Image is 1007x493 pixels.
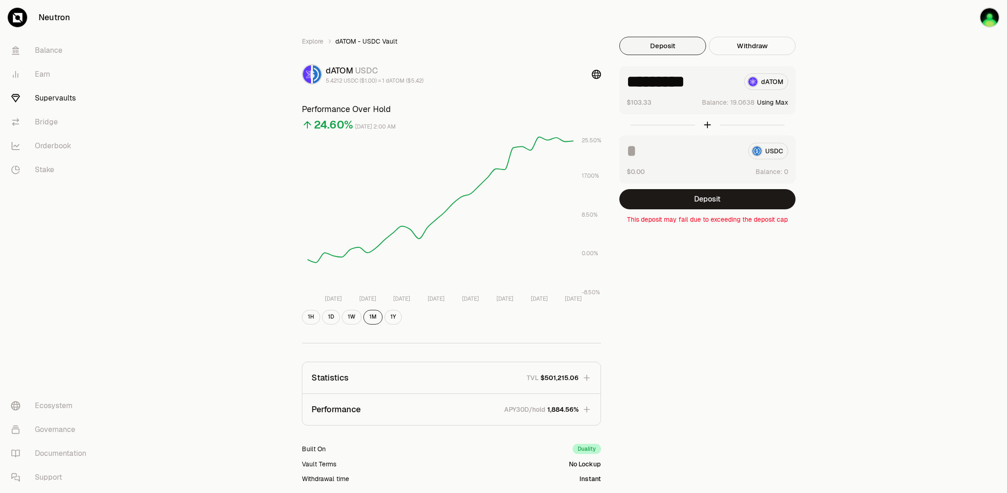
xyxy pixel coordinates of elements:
[579,474,601,483] div: Instant
[757,98,788,107] button: Using Max
[302,474,349,483] div: Withdrawal time
[302,37,323,46] a: Explore
[4,62,99,86] a: Earn
[709,37,796,55] button: Withdraw
[540,373,579,382] span: $501,215.06
[619,37,706,55] button: Deposit
[569,459,601,469] div: No Lockup
[393,295,410,303] tspan: [DATE]
[581,250,598,257] tspan: 0.00%
[4,442,99,465] a: Documentation
[627,97,651,107] button: $103.33
[527,373,539,382] p: TVL
[4,158,99,182] a: Stake
[627,167,645,176] button: $0.00
[359,295,376,303] tspan: [DATE]
[980,8,999,27] img: Cosmos
[342,310,362,325] button: 1W
[573,444,601,454] div: Duality
[322,310,340,325] button: 1D
[619,215,796,224] p: This deposit may fail due to exceeding the deposit cap
[4,394,99,418] a: Ecosystem
[504,405,545,414] p: APY30D/hold
[581,137,601,144] tspan: 25.50%
[303,65,311,84] img: dATOM Logo
[313,65,321,84] img: USDC Logo
[312,403,361,416] p: Performance
[496,295,513,303] tspan: [DATE]
[302,444,326,454] div: Built On
[581,211,597,218] tspan: 8.50%
[384,310,402,325] button: 1Y
[565,295,582,303] tspan: [DATE]
[324,295,341,303] tspan: [DATE]
[462,295,478,303] tspan: [DATE]
[756,167,782,176] span: Balance:
[302,459,336,469] div: Vault Terms
[312,371,349,384] p: Statistics
[326,77,423,84] div: 5.4212 USDC ($1.00) = 1 dATOM ($5.42)
[547,405,579,414] span: 1,884.56%
[4,110,99,134] a: Bridge
[302,394,601,425] button: PerformanceAPY30D/hold1,884.56%
[4,39,99,62] a: Balance
[314,118,353,132] div: 24.60%
[428,295,445,303] tspan: [DATE]
[302,37,601,46] nav: breadcrumb
[4,465,99,489] a: Support
[4,418,99,442] a: Governance
[4,86,99,110] a: Supervaults
[4,134,99,158] a: Orderbook
[335,37,397,46] span: dATOM - USDC Vault
[581,289,600,296] tspan: -8.50%
[619,189,796,209] button: Deposit
[302,310,320,325] button: 1H
[302,362,601,393] button: StatisticsTVL$501,215.06
[363,310,383,325] button: 1M
[702,98,729,107] span: Balance:
[581,172,599,179] tspan: 17.00%
[302,103,601,116] h3: Performance Over Hold
[326,64,423,77] div: dATOM
[530,295,547,303] tspan: [DATE]
[355,65,378,76] span: USDC
[355,122,396,132] div: [DATE] 2:00 AM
